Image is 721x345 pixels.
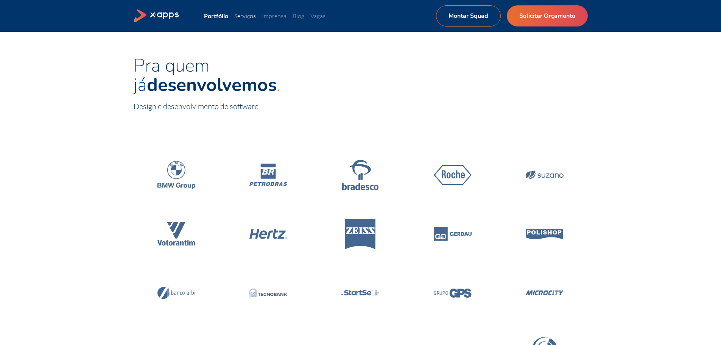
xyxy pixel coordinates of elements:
[507,5,588,27] a: Solicitar Orçamento
[436,5,501,27] a: Montar Squad
[134,53,277,97] span: Pra quem já
[147,72,277,97] strong: desenvolvemos
[234,12,256,20] a: Serviços
[262,12,287,20] a: Imprensa
[204,12,228,19] a: Portfólio
[134,101,259,111] span: Design e desenvolvimento de software
[293,12,304,20] a: Blog
[310,12,325,20] a: Vagas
